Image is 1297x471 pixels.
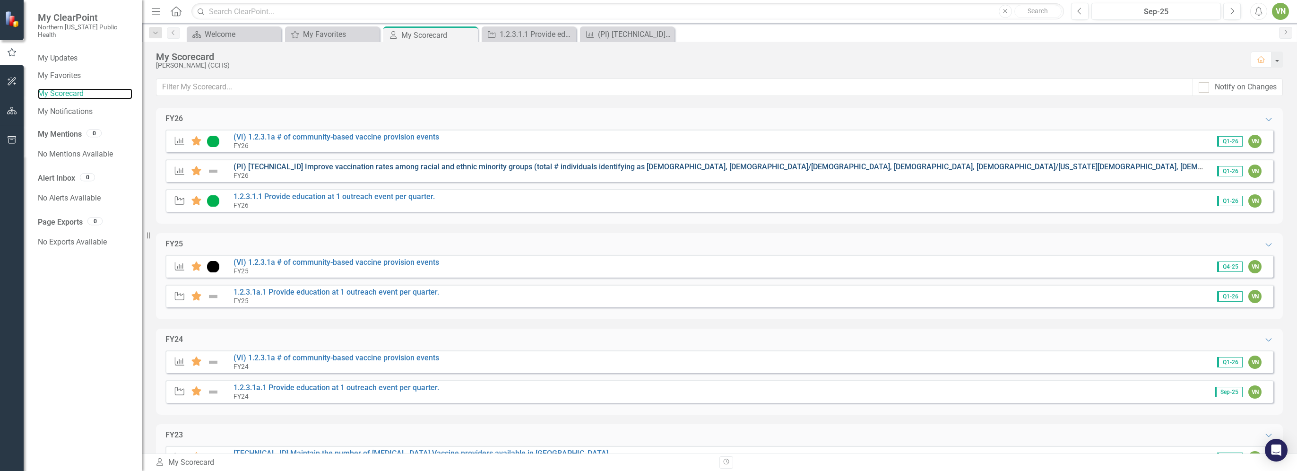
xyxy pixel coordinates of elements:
span: My ClearPoint [38,12,132,23]
span: Q1-26 [1217,166,1243,176]
button: VN [1272,3,1289,20]
img: Not Defined [207,452,219,463]
div: VN [1248,290,1262,303]
small: FY26 [233,142,249,149]
div: 0 [87,217,103,225]
a: 1.2.3.1.1 Provide education at 1 outreach event per quarter. [233,192,435,201]
input: Search ClearPoint... [191,3,1064,20]
a: My Favorites [38,70,132,81]
div: VN [1248,135,1262,148]
a: Page Exports [38,217,83,228]
small: FY24 [233,363,249,370]
img: On Target [207,136,219,147]
div: FY25 [165,239,183,250]
div: Welcome [205,28,279,40]
small: FY25 [233,297,249,305]
div: No Exports Available [38,233,132,252]
div: No Alerts Available [38,189,132,208]
div: VN [1248,194,1262,208]
small: FY26 [233,172,249,179]
span: Search [1028,7,1048,15]
img: Not Defined [207,357,219,368]
div: [PERSON_NAME] (CCHS) [156,62,1241,69]
a: My Favorites [287,28,377,40]
img: ClearPoint Strategy [4,10,21,27]
div: VN [1248,260,1262,273]
span: Q1-26 [1217,196,1243,206]
div: VN [1248,385,1262,399]
div: FY26 [165,113,183,124]
small: Northern [US_STATE] Public Health [38,23,132,39]
img: Volume Indicator [207,261,219,272]
img: Not Defined [207,291,219,302]
a: My Scorecard [38,88,132,99]
img: On Target [207,195,219,207]
a: [TECHNICAL_ID] Maintain the number of [MEDICAL_DATA] Vaccine providers available in [GEOGRAPHIC_D... [233,449,610,458]
div: Notify on Changes [1215,82,1277,93]
span: Q1-26 [1217,357,1243,367]
a: Welcome [189,28,279,40]
a: My Notifications [38,106,132,117]
button: Search [1014,5,1062,18]
span: Q1-26 [1217,291,1243,302]
a: (PI) [TECHNICAL_ID] Improve vaccination rates among racial and ethnic minority groups (total # in... [582,28,672,40]
div: My Scorecard [156,52,1241,62]
small: FY26 [233,201,249,209]
div: 0 [86,130,102,138]
a: Alert Inbox [38,173,75,184]
div: Sep-25 [1095,6,1218,17]
div: My Favorites [303,28,377,40]
span: Q4-25 [1217,262,1243,272]
div: My Scorecard [155,457,712,468]
a: My Updates [38,53,132,64]
small: FY24 [233,392,249,400]
div: FY24 [165,334,183,345]
div: My Scorecard [401,29,476,41]
a: (VI) 1.2.3.1a # of community-based vaccine provision events [233,258,439,267]
div: No Mentions Available [38,145,132,164]
a: 1.2.3.1a.1 Provide education at 1 outreach event per quarter. [233,383,439,392]
img: Not Defined [207,386,219,398]
a: (VI) 1.2.3.1a # of community-based vaccine provision events [233,353,439,362]
input: Filter My Scorecard... [156,78,1193,96]
span: Q1-26 [1217,136,1243,147]
a: 1.2.3.1a.1 Provide education at 1 outreach event per quarter. [233,288,439,297]
span: Sep-25 [1215,387,1243,397]
div: VN [1248,356,1262,369]
img: Not Defined [207,166,219,177]
div: VN [1248,165,1262,178]
a: My Mentions [38,129,82,140]
div: 0 [80,173,95,181]
span: Q1-26 [1217,453,1243,463]
a: (VI) 1.2.3.1a # of community-based vaccine provision events [233,132,439,141]
small: FY25 [233,267,249,275]
div: 1.2.3.1.1 Provide education at 1 outreach event per quarter. [500,28,574,40]
div: Open Intercom Messenger [1265,439,1288,462]
a: 1.2.3.1.1 Provide education at 1 outreach event per quarter. [484,28,574,40]
div: VN [1248,451,1262,464]
div: FY23 [165,430,183,441]
button: Sep-25 [1091,3,1221,20]
div: (PI) [TECHNICAL_ID] Improve vaccination rates among racial and ethnic minority groups (total # in... [598,28,672,40]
